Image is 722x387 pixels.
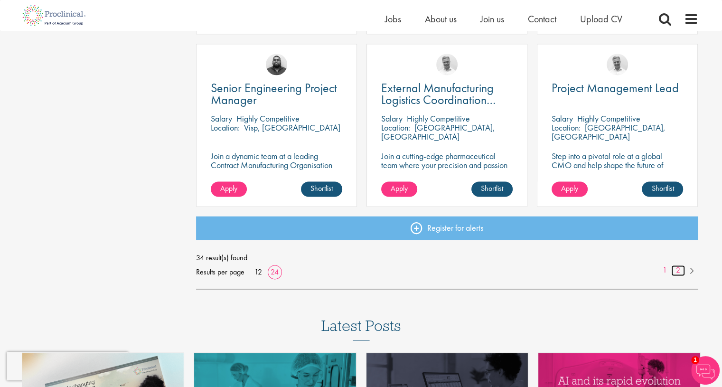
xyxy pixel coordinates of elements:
[381,122,410,133] span: Location:
[580,13,622,25] a: Upload CV
[196,251,698,265] span: 34 result(s) found
[211,181,247,197] a: Apply
[381,82,513,106] a: External Manufacturing Logistics Coordination Support
[211,122,240,133] span: Location:
[691,356,720,385] img: Chatbot
[642,181,683,197] a: Shortlist
[552,181,588,197] a: Apply
[301,181,342,197] a: Shortlist
[658,265,672,276] a: 1
[385,13,401,25] a: Jobs
[552,151,683,179] p: Step into a pivotal role at a global CMO and help shape the future of healthcare manufacturing.
[196,216,698,240] a: Register for alerts
[381,122,495,142] p: [GEOGRAPHIC_DATA], [GEOGRAPHIC_DATA]
[381,80,496,120] span: External Manufacturing Logistics Coordination Support
[211,151,342,197] p: Join a dynamic team at a leading Contract Manufacturing Organisation (CMO) and contribute to grou...
[577,113,640,124] p: Highly Competitive
[561,183,578,193] span: Apply
[236,113,300,124] p: Highly Competitive
[211,80,337,108] span: Senior Engineering Project Manager
[196,265,244,279] span: Results per page
[391,183,408,193] span: Apply
[471,181,513,197] a: Shortlist
[251,267,265,277] a: 12
[407,113,470,124] p: Highly Competitive
[266,54,287,75] img: Ashley Bennett
[211,82,342,106] a: Senior Engineering Project Manager
[607,54,628,75] img: Joshua Bye
[381,151,513,188] p: Join a cutting-edge pharmaceutical team where your precision and passion for supply chain will he...
[552,82,683,94] a: Project Management Lead
[552,122,666,142] p: [GEOGRAPHIC_DATA], [GEOGRAPHIC_DATA]
[552,113,573,124] span: Salary
[425,13,457,25] a: About us
[552,80,679,96] span: Project Management Lead
[671,265,685,276] a: 2
[211,113,232,124] span: Salary
[244,122,340,133] p: Visp, [GEOGRAPHIC_DATA]
[691,356,699,364] span: 1
[7,352,128,380] iframe: reCAPTCHA
[480,13,504,25] a: Join us
[528,13,556,25] a: Contact
[436,54,458,75] img: Joshua Bye
[321,318,401,340] h3: Latest Posts
[220,183,237,193] span: Apply
[267,267,282,277] a: 24
[381,181,417,197] a: Apply
[552,122,581,133] span: Location:
[381,113,403,124] span: Salary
